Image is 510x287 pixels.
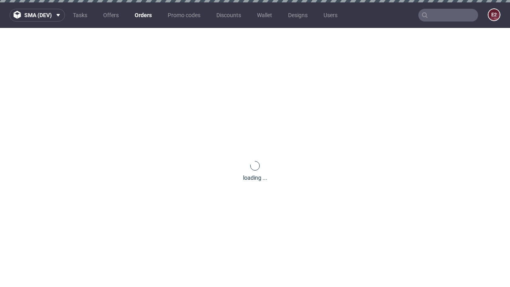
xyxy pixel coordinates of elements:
figcaption: e2 [488,9,500,20]
a: Discounts [212,9,246,22]
a: Promo codes [163,9,205,22]
button: sma (dev) [10,9,65,22]
a: Wallet [252,9,277,22]
a: Orders [130,9,157,22]
span: sma (dev) [24,12,52,18]
a: Designs [283,9,312,22]
a: Tasks [68,9,92,22]
a: Users [319,9,342,22]
div: loading ... [243,174,267,182]
a: Offers [98,9,124,22]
